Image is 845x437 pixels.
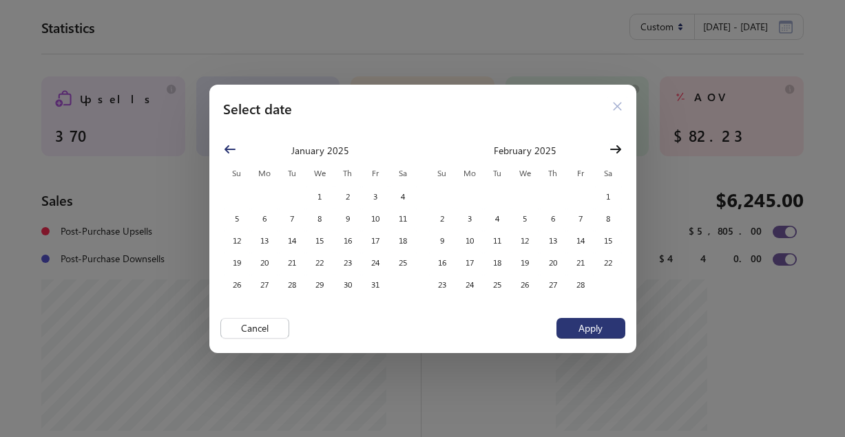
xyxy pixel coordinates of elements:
[539,160,567,185] th: Thursday
[306,229,333,251] button: Wednesday January 15 2025
[223,160,251,185] th: Sunday
[567,229,594,251] button: Friday February 14 2025
[306,251,333,273] button: Wednesday January 22 2025
[428,207,456,229] button: Sunday February 2 2025
[539,207,567,229] button: Thursday February 6 2025
[428,229,456,251] button: Sunday February 9 2025
[567,207,594,229] button: Friday February 7 2025
[278,229,306,251] button: Tuesday January 14 2025
[456,160,483,185] th: Monday
[556,318,625,339] button: Apply
[362,251,389,273] button: Friday January 24 2025
[218,137,242,162] button: Show previous month, December 2024
[251,251,278,273] button: Monday January 20 2025
[306,207,333,229] button: Wednesday January 8 2025
[456,251,483,273] button: Monday February 17 2025
[539,251,567,273] button: Thursday February 20 2025
[334,251,362,273] button: Thursday January 23 2025
[607,96,628,117] button: Close
[456,229,483,251] button: Monday February 10 2025
[539,273,567,295] button: Thursday February 27 2025
[594,251,622,273] button: Saturday February 22 2025
[389,251,417,273] button: Saturday January 25 2025
[594,185,622,207] button: Saturday February 1 2025
[511,160,539,185] th: Wednesday
[334,229,362,251] button: Thursday January 16 2025
[223,251,251,273] button: Sunday January 19 2025
[251,207,278,229] button: Monday January 6 2025
[456,273,483,295] button: Monday February 24 2025
[389,229,417,251] button: Saturday January 18 2025
[428,251,456,273] button: Sunday February 16 2025
[362,273,389,295] button: Friday January 31 2025
[362,160,389,185] th: Friday
[334,185,362,207] button: Thursday January 2 2025
[306,160,333,185] th: Wednesday
[511,229,539,251] button: Wednesday February 12 2025
[389,185,417,207] button: Saturday January 4 2025
[428,160,456,185] th: Sunday
[362,207,389,229] button: Friday January 10 2025
[511,251,539,273] button: Wednesday February 19 2025
[241,323,269,334] span: Cancel
[251,160,278,185] th: Monday
[220,318,289,339] button: Cancel
[456,207,483,229] button: Monday February 3 2025
[251,229,278,251] button: Monday January 13 2025
[578,323,603,334] span: Apply
[334,273,362,295] button: Thursday January 30 2025
[278,273,306,295] button: Tuesday January 28 2025
[594,229,622,251] button: Saturday February 15 2025
[483,229,511,251] button: Tuesday February 11 2025
[278,251,306,273] button: Tuesday January 21 2025
[603,137,628,162] button: Show next month, March 2025
[362,185,389,207] button: Friday January 3 2025
[567,251,594,273] button: Friday February 21 2025
[306,185,333,207] button: Wednesday January 1 2025
[511,207,539,229] button: Wednesday February 5 2025
[483,160,511,185] th: Tuesday
[223,207,251,229] button: Sunday January 5 2025
[539,229,567,251] button: Thursday February 13 2025
[223,98,593,118] h2: Select date
[594,160,622,185] th: Saturday
[594,207,622,229] button: Saturday February 8 2025
[428,273,456,295] button: Sunday February 23 2025
[251,273,278,295] button: Monday January 27 2025
[389,160,417,185] th: Saturday
[306,273,333,295] button: Wednesday January 29 2025
[483,273,511,295] button: Tuesday February 25 2025
[223,273,251,295] button: Sunday January 26 2025
[389,207,417,229] button: Saturday January 11 2025
[567,273,594,295] button: Friday February 28 2025
[511,273,539,295] button: Wednesday February 26 2025
[278,160,306,185] th: Tuesday
[334,207,362,229] button: Thursday January 9 2025
[483,251,511,273] button: Tuesday February 18 2025
[567,160,594,185] th: Friday
[278,207,306,229] button: Tuesday January 7 2025
[223,229,251,251] button: Sunday January 12 2025
[483,207,511,229] button: Tuesday February 4 2025
[362,229,389,251] button: Friday January 17 2025
[334,160,362,185] th: Thursday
